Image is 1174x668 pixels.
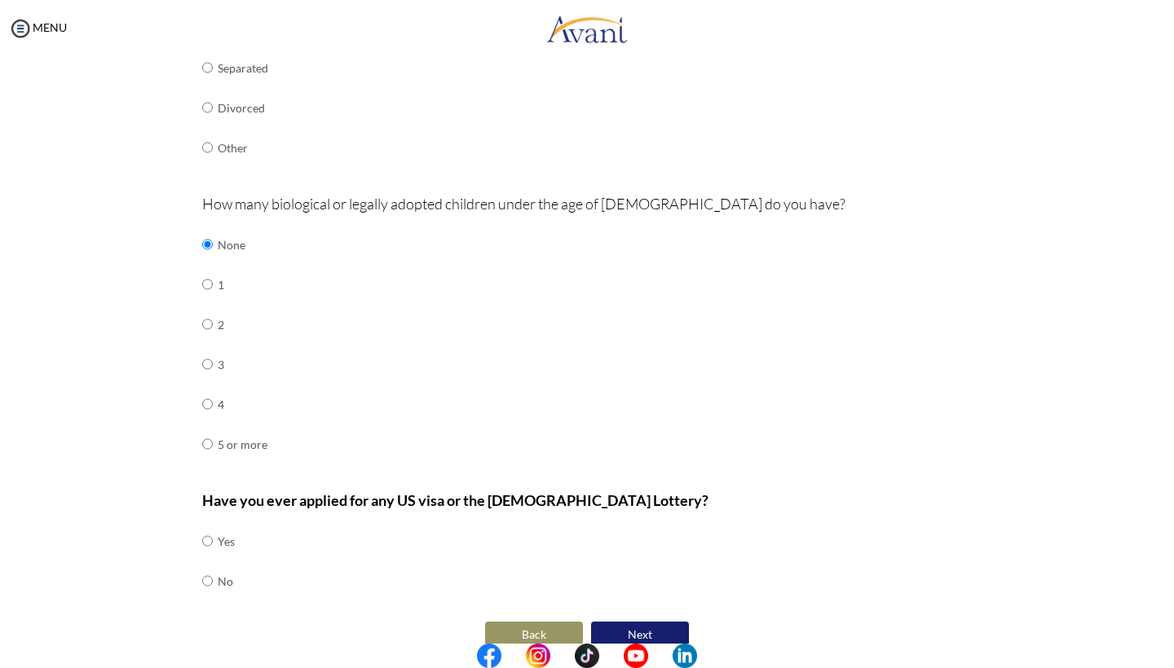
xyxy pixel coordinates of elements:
a: MENU [8,20,67,34]
img: tt.png [575,644,599,668]
img: icon-menu.png [8,16,33,41]
button: Next [591,622,689,648]
img: fb.png [477,644,501,668]
td: None [218,225,267,265]
td: 2 [218,305,267,345]
img: in.png [526,644,550,668]
td: Separated [218,48,299,88]
img: yt.png [624,644,648,668]
img: blank.png [550,644,575,668]
button: Back [485,622,583,648]
img: blank.png [501,644,526,668]
img: blank.png [599,644,624,668]
td: Divorced [218,88,299,128]
td: 3 [218,345,267,385]
img: li.png [673,644,697,668]
td: 4 [218,385,267,424]
td: 5 or more [218,424,267,464]
td: Yes [218,521,235,561]
td: 1 [218,265,267,305]
b: Have you ever applied for any US visa or the [DEMOGRAPHIC_DATA] Lottery? [202,491,708,509]
img: logo.png [546,4,628,53]
td: Other [218,128,299,168]
p: How many biological or legally adopted children under the age of [DEMOGRAPHIC_DATA] do you have? [202,192,973,215]
td: No [218,561,235,601]
img: blank.png [648,644,673,668]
